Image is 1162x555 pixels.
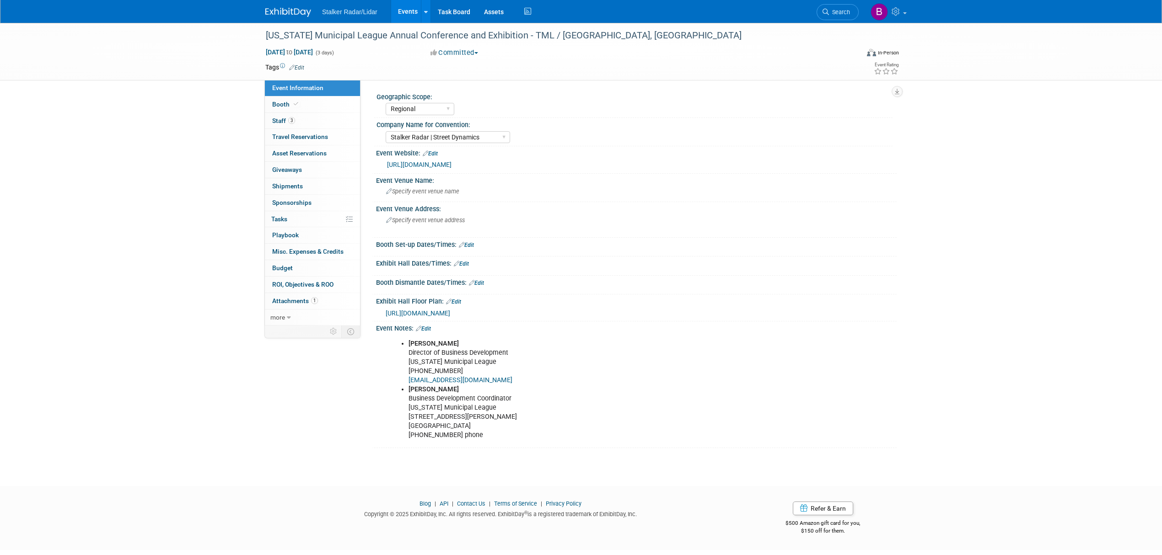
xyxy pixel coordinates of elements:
[409,339,791,385] li: Director of Business Development [US_STATE] Municipal League [PHONE_NUMBER]
[272,149,327,157] span: Asset Reservations
[376,256,897,268] div: Exhibit Hall Dates/Times:
[265,63,304,72] td: Tags
[322,8,377,16] span: Stalker Radar/Lidar
[265,96,360,112] a: Booth
[272,231,299,239] span: Playbook
[270,314,285,321] span: more
[409,376,512,384] a: [EMAIL_ADDRESS][DOMAIN_NAME]
[342,326,360,337] td: Toggle Event Tabs
[272,182,303,190] span: Shipments
[538,500,544,507] span: |
[272,117,295,124] span: Staff
[265,310,360,326] a: more
[423,150,438,157] a: Edit
[387,161,452,168] a: [URL][DOMAIN_NAME]
[376,146,897,158] div: Event Website:
[409,385,791,440] li: Business Development Coordinator [US_STATE] Municipal League [STREET_ADDRESS][PERSON_NAME] [GEOGR...
[272,133,328,140] span: Travel Reservations
[265,195,360,211] a: Sponsorships
[749,527,897,535] div: $150 off for them.
[420,500,431,507] a: Blog
[546,500,581,507] a: Privacy Policy
[285,48,294,56] span: to
[871,3,888,21] img: Brooke Journet
[805,48,899,61] div: Event Format
[829,9,850,16] span: Search
[265,260,360,276] a: Budget
[265,48,313,56] span: [DATE] [DATE]
[265,162,360,178] a: Giveaways
[265,145,360,161] a: Asset Reservations
[877,49,899,56] div: In-Person
[386,188,459,195] span: Specify event venue name
[386,310,450,317] a: [URL][DOMAIN_NAME]
[311,297,318,304] span: 1
[272,101,300,108] span: Booth
[265,113,360,129] a: Staff3
[874,63,898,67] div: Event Rating
[386,217,465,224] span: Specify event venue address
[459,242,474,248] a: Edit
[376,238,897,250] div: Booth Set-up Dates/Times:
[427,48,482,58] button: Committed
[272,84,323,91] span: Event Information
[446,299,461,305] a: Edit
[432,500,438,507] span: |
[450,500,456,507] span: |
[409,340,459,347] b: [PERSON_NAME]
[817,4,859,20] a: Search
[265,80,360,96] a: Event Information
[326,326,342,337] td: Personalize Event Tab Strip
[265,8,311,17] img: ExhibitDay
[440,500,448,507] a: API
[265,129,360,145] a: Travel Reservations
[376,294,897,306] div: Exhibit Hall Floor Plan:
[265,277,360,293] a: ROI, Objectives & ROO
[867,49,876,56] img: Format-Inperson.png
[265,293,360,309] a: Attachments1
[271,215,287,223] span: Tasks
[294,101,298,107] i: Booth reservation complete
[265,178,360,194] a: Shipments
[272,166,302,173] span: Giveaways
[524,510,527,515] sup: ®
[749,513,897,534] div: $500 Amazon gift card for you,
[288,117,295,124] span: 3
[376,202,897,213] div: Event Venue Address:
[457,500,485,507] a: Contact Us
[376,321,897,333] div: Event Notes:
[265,211,360,227] a: Tasks
[376,276,897,288] div: Booth Dismantle Dates/Times:
[315,50,334,56] span: (3 days)
[272,297,318,304] span: Attachments
[469,280,484,286] a: Edit
[265,227,360,243] a: Playbook
[487,500,493,507] span: |
[454,261,469,267] a: Edit
[263,27,845,44] div: [US_STATE] Municipal League Annual Conference and Exhibition - TML / [GEOGRAPHIC_DATA], [GEOGRAPH...
[793,502,853,515] a: Refer & Earn
[409,385,459,393] b: [PERSON_NAME]
[265,244,360,260] a: Misc. Expenses & Credits
[377,118,893,129] div: Company Name for Convention:
[494,500,537,507] a: Terms of Service
[272,199,312,206] span: Sponsorships
[377,90,893,101] div: Geographic Scope:
[416,326,431,332] a: Edit
[376,174,897,185] div: Event Venue Name:
[272,281,334,288] span: ROI, Objectives & ROO
[289,64,304,71] a: Edit
[265,508,736,518] div: Copyright © 2025 ExhibitDay, Inc. All rights reserved. ExhibitDay is a registered trademark of Ex...
[272,264,293,272] span: Budget
[272,248,344,255] span: Misc. Expenses & Credits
